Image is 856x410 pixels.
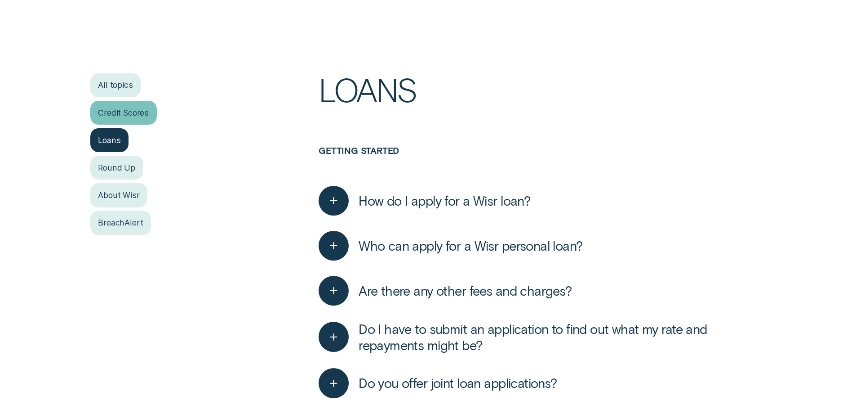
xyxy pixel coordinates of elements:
a: Round Up [90,156,143,180]
a: Credit Scores [90,101,157,125]
button: Who can apply for a Wisr personal loan? [319,231,582,261]
button: Are there any other fees and charges? [319,276,572,306]
a: About Wisr [90,183,148,207]
a: Loans [90,128,129,152]
span: Do I have to submit an application to find out what my rate and repayments might be? [359,321,766,353]
a: All topics [90,73,141,97]
button: Do I have to submit an application to find out what my rate and repayments might be? [319,321,766,353]
a: BreachAlert [90,211,151,234]
button: Do you offer joint loan applications? [319,368,557,398]
h1: Loans [319,73,766,145]
span: How do I apply for a Wisr loan? [359,193,530,209]
span: Who can apply for a Wisr personal loan? [359,238,582,254]
span: Do you offer joint loan applications? [359,375,557,391]
h3: Getting started [319,145,766,178]
button: How do I apply for a Wisr loan? [319,186,530,216]
span: Are there any other fees and charges? [359,283,572,299]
